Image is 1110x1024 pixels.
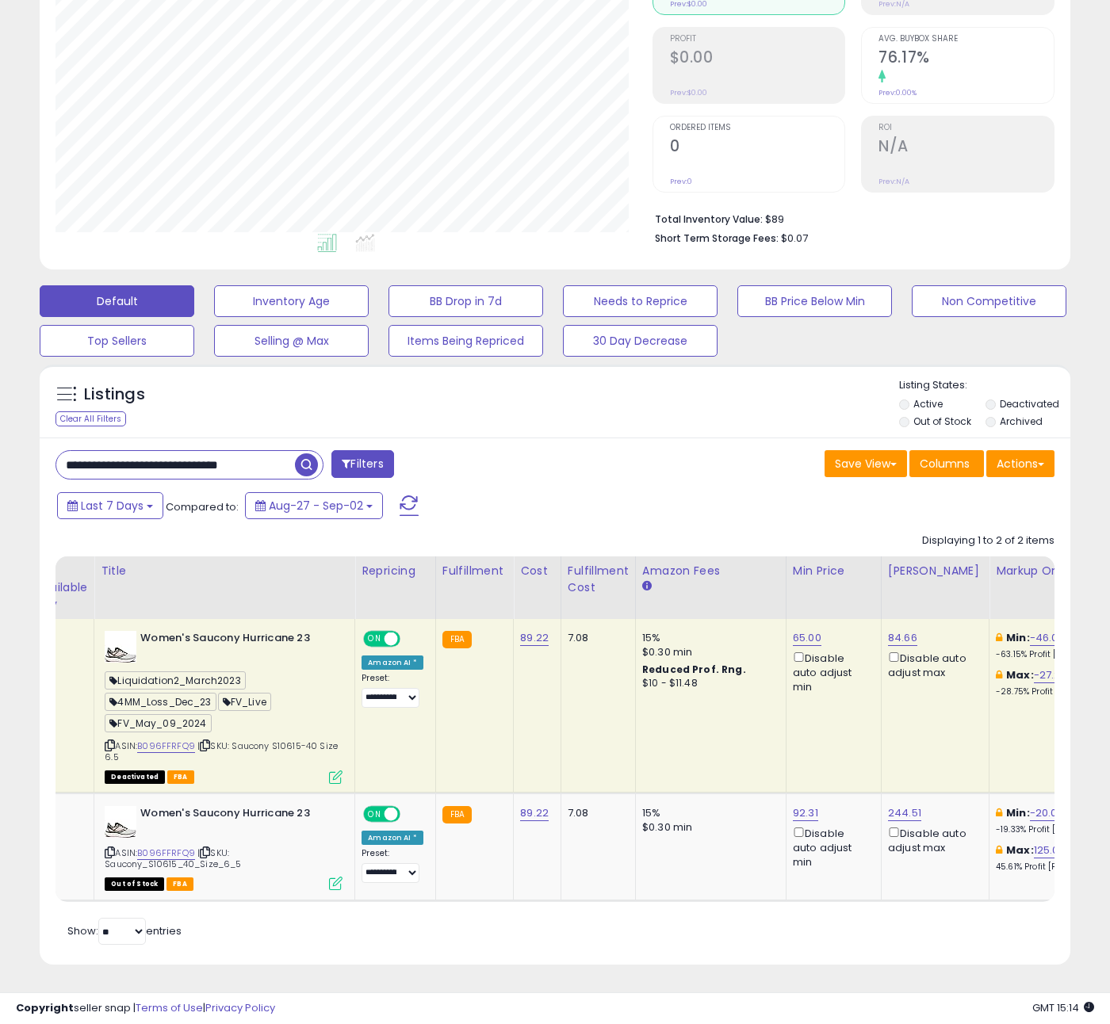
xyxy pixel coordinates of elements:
[136,1000,203,1015] a: Terms of Use
[365,807,385,820] span: ON
[365,632,385,645] span: ON
[1030,805,1064,821] a: -20.00
[568,563,629,596] div: Fulfillment Cost
[57,492,163,519] button: Last 7 Days
[40,285,194,317] button: Default
[793,649,869,695] div: Disable auto adjust min
[520,630,549,646] a: 89.22
[84,384,145,406] h5: Listings
[166,877,193,891] span: FBA
[16,1000,74,1015] strong: Copyright
[36,631,82,645] div: 1
[670,88,707,97] small: Prev: $0.00
[520,563,554,579] div: Cost
[101,563,348,579] div: Title
[920,456,970,472] span: Columns
[996,632,1002,643] i: This overrides the store level min markup for this listing
[105,846,241,870] span: | SKU: Saucony_S10615_40_Size_6_5
[36,563,87,613] div: FBA Available Qty
[1006,630,1030,645] b: Min:
[912,285,1066,317] button: Non Competitive
[214,325,369,357] button: Selling @ Max
[105,806,343,889] div: ASIN:
[67,923,182,938] span: Show: entries
[642,631,774,645] div: 15%
[388,285,543,317] button: BB Drop in 7d
[878,48,1054,70] h2: 76.17%
[520,805,549,821] a: 89.22
[105,806,136,838] img: 41YQgkBTswL._SL40_.jpg
[888,630,917,646] a: 84.66
[245,492,383,519] button: Aug-27 - Sep-02
[388,325,543,357] button: Items Being Repriced
[1030,630,1062,646] a: -46.01
[655,212,763,226] b: Total Inventory Value:
[166,499,239,514] span: Compared to:
[442,631,472,648] small: FBA
[105,631,136,663] img: 41YQgkBTswL._SL40_.jpg
[1000,415,1043,428] label: Archived
[888,824,977,855] div: Disable auto adjust max
[642,820,774,835] div: $0.30 min
[781,231,808,246] span: $0.07
[1032,1000,1094,1015] span: 2025-09-10 15:14 GMT
[105,714,211,732] span: FV_May_09_2024
[218,693,271,711] span: FV_Live
[825,450,907,477] button: Save View
[398,632,423,645] span: OFF
[105,671,245,690] span: Liquidation2_March2023
[670,177,692,186] small: Prev: 0
[568,631,623,645] div: 7.08
[793,824,869,870] div: Disable auto adjust min
[670,48,845,70] h2: $0.00
[105,877,164,891] span: All listings that are currently out of stock and unavailable for purchase on Amazon
[167,770,194,784] span: FBA
[362,673,423,709] div: Preset:
[642,563,779,579] div: Amazon Fees
[913,415,971,428] label: Out of Stock
[655,231,779,245] b: Short Term Storage Fees:
[362,831,423,845] div: Amazon AI *
[1000,397,1059,411] label: Deactivated
[398,807,423,820] span: OFF
[137,846,195,860] a: B096FFRFQ9
[36,806,82,820] div: 0
[888,563,982,579] div: [PERSON_NAME]
[655,208,1043,227] li: $89
[737,285,892,317] button: BB Price Below Min
[922,533,1054,548] div: Displaying 1 to 2 of 2 items
[899,378,1070,393] p: Listing States:
[137,739,195,753] a: B096FFRFQ9
[996,670,1002,680] i: This overrides the store level max markup for this listing
[105,770,165,784] span: All listings that are unavailable for purchase on Amazon for any reason other than out-of-stock
[362,848,423,884] div: Preset:
[909,450,984,477] button: Columns
[793,630,821,646] a: 65.00
[205,1000,275,1015] a: Privacy Policy
[986,450,1054,477] button: Actions
[105,739,338,763] span: | SKU: Saucony S10615-40 Size 6.5
[642,677,774,690] div: $10 - $11.48
[269,498,363,514] span: Aug-27 - Sep-02
[55,411,126,426] div: Clear All Filters
[888,805,921,821] a: 244.51
[1034,667,1067,683] a: -27.28
[568,806,623,820] div: 7.08
[878,137,1054,159] h2: N/A
[105,631,343,782] div: ASIN:
[1034,843,1062,858] a: 125.01
[878,177,909,186] small: Prev: N/A
[442,563,507,579] div: Fulfillment
[563,285,718,317] button: Needs to Reprice
[913,397,943,411] label: Active
[642,645,774,659] div: $0.30 min
[81,498,144,514] span: Last 7 Days
[214,285,369,317] button: Inventory Age
[563,325,718,357] button: 30 Day Decrease
[442,806,472,823] small: FBA
[1006,843,1034,858] b: Max:
[1006,667,1034,682] b: Max:
[16,1001,275,1016] div: seller snap | |
[642,806,774,820] div: 15%
[1006,805,1030,820] b: Min:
